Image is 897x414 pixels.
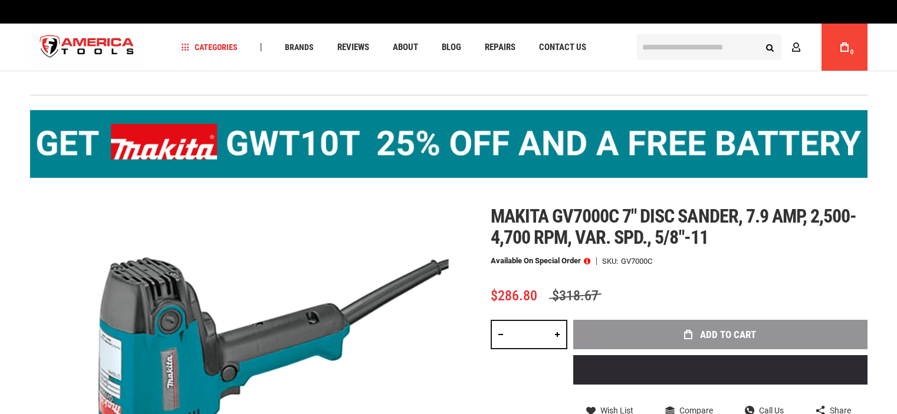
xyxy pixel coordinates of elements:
[30,110,868,178] img: BOGO: Buy the Makita® XGT IMpact Wrench (GWT10T), get the BL4040 4ah Battery FREE!
[491,257,590,265] p: Available on Special Order
[387,39,423,55] a: About
[549,287,602,304] span: $318.67
[30,25,144,69] a: store logo
[759,36,781,58] button: Search
[539,43,586,52] span: Contact Us
[602,257,621,265] strong: SKU
[621,257,652,265] div: GV7000C
[442,43,461,52] span: Blog
[491,287,537,304] span: $286.80
[393,43,418,52] span: About
[337,43,369,52] span: Reviews
[280,39,319,55] a: Brands
[436,39,466,55] a: Blog
[479,39,521,55] a: Repairs
[485,43,515,52] span: Repairs
[491,205,857,249] span: Makita gv7000c 7" disc sander, 7.9 amp, 2,500-4,700 rpm, var. spd., 5/8"-11
[332,39,374,55] a: Reviews
[833,24,856,71] a: 0
[850,49,854,55] span: 0
[181,43,238,51] span: Categories
[534,39,592,55] a: Contact Us
[30,25,144,69] img: America Tools
[176,39,243,55] a: Categories
[285,43,314,51] span: Brands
